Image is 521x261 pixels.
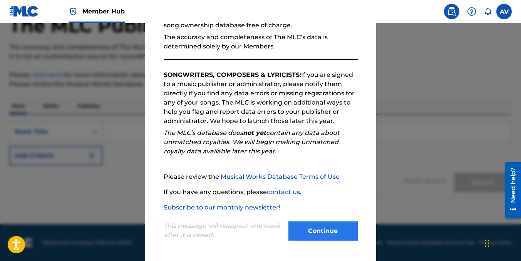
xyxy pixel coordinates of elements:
[447,7,456,16] img: search
[221,173,340,180] a: Musical Works Database Terms of Use
[467,7,476,16] img: help
[243,129,266,136] strong: not yet
[9,6,39,17] img: MLC Logo
[164,172,358,181] p: Please review the
[267,188,300,196] a: contact us
[444,4,459,19] a: Public Search
[164,221,284,240] p: This message will reappear one week after it is closed.
[484,8,492,15] div: Notifications
[288,221,358,241] button: Continue
[164,188,358,197] p: If you have any questions, please .
[82,7,125,16] span: Member Hub
[164,129,340,155] em: The MLC’s database does contain any data about unmatched royalties. We will begin making unmatche...
[164,71,301,78] strong: SONGWRITERS, COMPOSERS & LYRICISTS:
[485,232,489,255] div: Drag
[464,4,479,19] div: Help
[69,7,78,16] img: Top Rightsholder
[164,33,358,51] p: The accuracy and completeness of The MLC’s data is determined solely by our Members.
[164,204,280,211] a: Subscribe to our monthly newsletter!
[482,224,521,261] iframe: Chat Widget
[496,4,512,19] div: User Menu
[499,159,521,221] iframe: Resource Center
[164,70,358,126] p: If you are signed to a music publisher or administrator, please notify them directly if you find ...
